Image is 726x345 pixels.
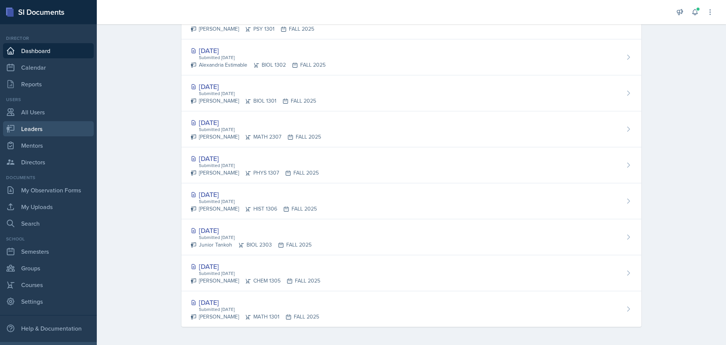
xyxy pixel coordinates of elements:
[3,138,94,153] a: Mentors
[191,241,312,249] div: Junior Tankoh BIOL 2303 FALL 2025
[3,294,94,309] a: Settings
[198,54,326,61] div: Submitted [DATE]
[3,216,94,231] a: Search
[181,39,641,75] a: [DATE] Submitted [DATE] Alexandria EstimableBIOL 1302FALL 2025
[198,162,319,169] div: Submitted [DATE]
[3,76,94,92] a: Reports
[3,121,94,136] a: Leaders
[198,126,321,133] div: Submitted [DATE]
[181,75,641,111] a: [DATE] Submitted [DATE] [PERSON_NAME]BIOL 1301FALL 2025
[3,35,94,42] div: Director
[191,97,316,105] div: [PERSON_NAME] BIOL 1301 FALL 2025
[191,169,319,177] div: [PERSON_NAME] PHYS 1307 FALL 2025
[191,189,317,200] div: [DATE]
[191,153,319,164] div: [DATE]
[3,277,94,292] a: Courses
[191,25,314,33] div: [PERSON_NAME] PSY 1301 FALL 2025
[198,90,316,97] div: Submitted [DATE]
[191,45,326,56] div: [DATE]
[191,81,316,92] div: [DATE]
[198,234,312,241] div: Submitted [DATE]
[181,219,641,255] a: [DATE] Submitted [DATE] Junior TankohBIOL 2303FALL 2025
[191,313,319,321] div: [PERSON_NAME] MATH 1301 FALL 2025
[3,183,94,198] a: My Observation Forms
[3,43,94,58] a: Dashboard
[191,117,321,128] div: [DATE]
[3,155,94,170] a: Directors
[3,236,94,242] div: School
[191,261,320,272] div: [DATE]
[181,255,641,291] a: [DATE] Submitted [DATE] [PERSON_NAME]CHEM 1305FALL 2025
[191,61,326,69] div: Alexandria Estimable BIOL 1302 FALL 2025
[3,96,94,103] div: Users
[191,205,317,213] div: [PERSON_NAME] HIST 1306 FALL 2025
[181,183,641,219] a: [DATE] Submitted [DATE] [PERSON_NAME]HIST 1306FALL 2025
[3,199,94,214] a: My Uploads
[198,198,317,205] div: Submitted [DATE]
[191,277,320,285] div: [PERSON_NAME] CHEM 1305 FALL 2025
[3,174,94,181] div: Documents
[3,244,94,259] a: Semesters
[191,133,321,141] div: [PERSON_NAME] MATH 2307 FALL 2025
[181,111,641,147] a: [DATE] Submitted [DATE] [PERSON_NAME]MATH 2307FALL 2025
[3,105,94,120] a: All Users
[3,261,94,276] a: Groups
[3,60,94,75] a: Calendar
[198,306,319,313] div: Submitted [DATE]
[191,225,312,236] div: [DATE]
[181,291,641,327] a: [DATE] Submitted [DATE] [PERSON_NAME]MATH 1301FALL 2025
[181,147,641,183] a: [DATE] Submitted [DATE] [PERSON_NAME]PHYS 1307FALL 2025
[191,297,319,308] div: [DATE]
[3,321,94,336] div: Help & Documentation
[198,270,320,277] div: Submitted [DATE]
